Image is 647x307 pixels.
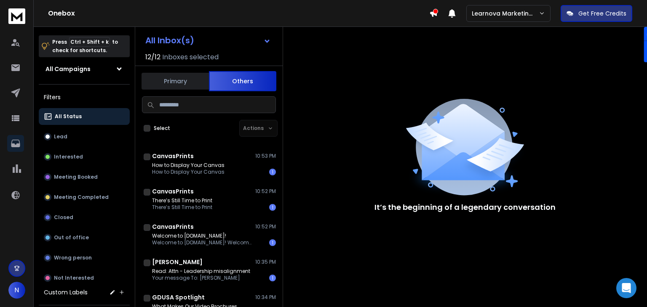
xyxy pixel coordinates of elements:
h3: Filters [39,91,130,103]
p: 10:52 PM [255,188,276,195]
p: Not Interested [54,275,94,281]
label: Select [154,125,170,132]
button: N [8,282,25,299]
button: Get Free Credits [561,5,632,22]
p: Welcome to [DOMAIN_NAME]! Welcome! Hi [152,239,253,246]
h1: Onebox [48,8,429,19]
p: Welcome to [DOMAIN_NAME]! [152,233,253,239]
h3: Inboxes selected [162,52,219,62]
p: Press to check for shortcuts. [52,38,118,55]
div: 1 [269,204,276,211]
p: 10:52 PM [255,223,276,230]
button: Closed [39,209,130,226]
p: Read: Attn - Leadership misalignment [152,268,250,275]
div: 1 [269,275,276,281]
h1: GDUSA Spotlight [152,293,205,302]
p: Lead [54,133,67,140]
p: Wrong person [54,254,92,261]
p: Meeting Completed [54,194,109,201]
button: Out of office [39,229,130,246]
p: Closed [54,214,73,221]
p: Interested [54,153,83,160]
div: 1 [269,169,276,175]
button: Meeting Booked [39,169,130,185]
h1: All Campaigns [45,65,91,73]
button: All Campaigns [39,61,130,77]
h1: CanvasPrints [152,152,194,160]
p: How to Display Your Canvas [152,169,225,175]
p: Out of office [54,234,89,241]
button: Not Interested [39,270,130,286]
p: How to Display Your Canvas [152,162,225,169]
span: Ctrl + Shift + k [69,37,110,47]
img: logo [8,8,25,24]
p: All Status [55,113,82,120]
button: Wrong person [39,249,130,266]
p: It’s the beginning of a legendary conversation [374,201,556,213]
button: All Inbox(s) [139,32,278,49]
button: Lead [39,128,130,145]
h1: All Inbox(s) [145,36,194,45]
h1: [PERSON_NAME] [152,258,203,266]
p: There’s Still Time to Print [152,197,212,204]
p: Get Free Credits [578,9,626,18]
button: Others [209,71,276,91]
p: 10:35 PM [255,259,276,265]
h1: CanvasPrints [152,222,194,231]
button: All Status [39,108,130,125]
p: Meeting Booked [54,174,98,180]
div: Open Intercom Messenger [616,278,636,298]
p: There’s Still Time to Print [152,204,212,211]
h3: Custom Labels [44,288,88,296]
button: Primary [142,72,209,90]
button: Interested [39,148,130,165]
p: Learnova Marketing Emails [472,9,539,18]
p: Your message To: [PERSON_NAME] [152,275,250,281]
button: Meeting Completed [39,189,130,206]
div: 1 [269,239,276,246]
span: 12 / 12 [145,52,160,62]
p: 10:53 PM [255,153,276,159]
p: 10:34 PM [255,294,276,301]
h1: CanvasPrints [152,187,194,196]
